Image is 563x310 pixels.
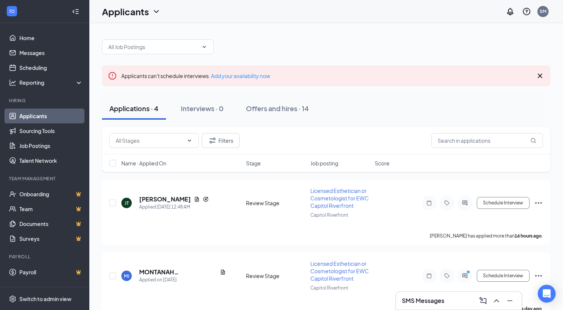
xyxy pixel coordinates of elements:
div: Reporting [19,79,83,86]
svg: Ellipses [534,271,543,280]
svg: Document [220,269,226,275]
span: Score [375,159,390,167]
svg: ChevronUp [492,296,501,305]
div: Switch to admin view [19,295,71,303]
svg: ChevronDown [186,138,192,143]
svg: ChevronDown [201,44,207,50]
input: All Job Postings [108,43,198,51]
svg: Minimize [505,296,514,305]
span: Licensed Esthetician or Cosmetologist for EWC Capitol Riverfront [310,187,369,209]
a: TeamCrown [19,201,83,216]
svg: ActiveChat [460,273,469,279]
a: Applicants [19,109,83,123]
div: MJ [124,273,129,279]
a: Sourcing Tools [19,123,83,138]
a: SurveysCrown [19,231,83,246]
svg: PrimaryDot [465,270,474,276]
div: Team Management [9,175,81,182]
button: ComposeMessage [477,295,489,307]
div: Payroll [9,254,81,260]
div: Applied on [DATE] [139,276,226,284]
button: Filter Filters [202,133,240,148]
h5: [PERSON_NAME] [139,195,191,203]
h1: Applicants [102,5,149,18]
div: Review Stage [246,272,306,280]
svg: Collapse [72,8,79,15]
b: 16 hours ago [515,233,542,239]
span: Stage [246,159,261,167]
svg: MagnifyingGlass [530,138,536,143]
a: DocumentsCrown [19,216,83,231]
div: SM [540,8,546,14]
svg: Reapply [203,196,209,202]
svg: Notifications [506,7,515,16]
svg: ComposeMessage [479,296,487,305]
div: Open Intercom Messenger [538,285,556,303]
svg: Note [425,200,434,206]
button: ChevronUp [490,295,502,307]
a: Job Postings [19,138,83,153]
svg: Settings [9,295,16,303]
div: Hiring [9,97,81,104]
span: Licensed Esthetician or Cosmetologist for EWC Capitol Riverfront [310,260,369,282]
svg: ChevronDown [152,7,161,16]
svg: Tag [442,200,451,206]
a: Scheduling [19,60,83,75]
a: Messages [19,45,83,60]
svg: WorkstreamLogo [8,7,16,15]
svg: Error [108,71,117,80]
a: OnboardingCrown [19,187,83,201]
div: Review Stage [246,199,306,207]
button: Schedule Interview [477,197,530,209]
svg: Filter [208,136,217,145]
svg: Ellipses [534,198,543,207]
a: Add your availability now [211,72,270,79]
div: Offers and hires · 14 [246,104,309,113]
a: Home [19,30,83,45]
button: Schedule Interview [477,270,530,282]
svg: ActiveChat [460,200,469,206]
svg: Cross [535,71,544,80]
svg: QuestionInfo [522,7,531,16]
span: Name · Applied On [121,159,166,167]
svg: Document [194,196,200,202]
span: Capitol Riverfront [310,212,348,218]
span: Applicants can't schedule interviews. [121,72,270,79]
input: Search in applications [431,133,543,148]
div: Applied [DATE] 12:48 AM [139,203,209,211]
h5: MONTANAH [PERSON_NAME] [139,268,217,276]
span: Capitol Riverfront [310,285,348,291]
a: Talent Network [19,153,83,168]
div: JT [125,200,129,206]
svg: Analysis [9,79,16,86]
h3: SMS Messages [402,297,444,305]
a: PayrollCrown [19,265,83,280]
div: Interviews · 0 [181,104,224,113]
svg: Tag [442,273,451,279]
span: Job posting [310,159,338,167]
button: Minimize [504,295,516,307]
div: Applications · 4 [109,104,159,113]
svg: Note [425,273,434,279]
input: All Stages [116,136,183,145]
p: [PERSON_NAME] has applied more than . [430,233,543,239]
